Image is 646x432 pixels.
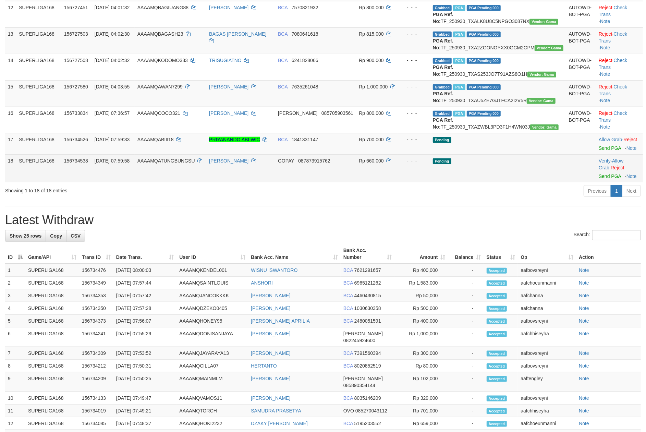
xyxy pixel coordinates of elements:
[518,360,576,372] td: aafbovsreyni
[95,5,130,10] span: [DATE] 04:01:32
[343,338,375,343] span: Copy 082245924600 to clipboard
[394,327,448,347] td: Rp 1,000,000
[394,360,448,372] td: Rp 80,000
[599,158,623,170] a: Allow Grab
[25,277,79,289] td: SUPERLIGA168
[596,1,643,27] td: · ·
[113,347,177,360] td: [DATE] 07:53:52
[535,45,563,51] span: Vendor URL: https://trx31.1velocity.biz
[518,392,576,405] td: aafbovsreyni
[622,185,641,197] a: Next
[487,331,507,337] span: Accepted
[248,244,341,264] th: Bank Acc. Name: activate to sort column ascending
[176,347,248,360] td: AAAAMQJAYARAYA13
[64,58,88,63] span: 156727508
[579,267,589,273] a: Note
[599,137,622,142] a: Allow Grab
[343,331,383,336] span: [PERSON_NAME]
[433,32,452,37] span: Grabbed
[10,233,41,239] span: Show 25 rows
[600,71,610,77] a: Note
[527,98,556,104] span: Vendor URL: https://trx31.1velocity.biz
[576,244,641,264] th: Action
[113,244,177,264] th: Date Trans.: activate to sort column ascending
[467,5,501,11] span: PGA Pending
[5,289,25,302] td: 3
[95,58,130,63] span: [DATE] 04:02:32
[354,363,381,369] span: Copy 8020852519 to clipboard
[79,392,113,405] td: 156734133
[343,376,383,381] span: [PERSON_NAME]
[626,145,637,151] a: Note
[79,347,113,360] td: 156734309
[448,244,484,264] th: Balance: activate to sort column ascending
[176,315,248,327] td: AAAAMQHONEY95
[599,84,627,96] a: Check Trans
[600,98,610,103] a: Note
[176,244,248,264] th: User ID: activate to sort column ascending
[599,110,627,123] a: Check Trans
[596,27,643,54] td: · ·
[518,347,576,360] td: aafbovsreyni
[433,117,453,130] b: PGA Ref. No:
[448,360,484,372] td: -
[176,264,248,277] td: AAAAMQKENDEL001
[16,1,61,27] td: SUPERLIGA168
[343,267,353,273] span: BCA
[401,4,427,11] div: - - -
[113,392,177,405] td: [DATE] 07:49:47
[343,395,353,401] span: BCA
[599,110,612,116] a: Reject
[209,84,248,89] a: [PERSON_NAME]
[79,264,113,277] td: 156734476
[448,372,484,392] td: -
[359,110,383,116] span: Rp 800.000
[394,392,448,405] td: Rp 329,000
[341,244,394,264] th: Bank Acc. Number: activate to sort column ascending
[251,331,290,336] a: [PERSON_NAME]
[527,72,556,77] span: Vendor URL: https://trx31.1velocity.biz
[251,376,290,381] a: [PERSON_NAME]
[79,302,113,315] td: 156734350
[16,54,61,80] td: SUPERLIGA168
[113,372,177,392] td: [DATE] 07:50:25
[292,84,318,89] span: Copy 7635261048 to clipboard
[64,31,88,37] span: 156727503
[209,58,242,63] a: TRISUGIATNO
[518,264,576,277] td: aafbovsreyni
[16,154,61,182] td: SUPERLIGA168
[579,376,589,381] a: Note
[579,331,589,336] a: Note
[25,289,79,302] td: SUPERLIGA168
[79,327,113,347] td: 156734241
[579,280,589,286] a: Note
[113,302,177,315] td: [DATE] 07:57:28
[599,145,621,151] a: Send PGA
[401,136,427,143] div: - - -
[394,289,448,302] td: Rp 50,000
[137,31,183,37] span: AAAAMQBAGASH23
[453,32,465,37] span: Marked by aafchoeunmanni
[278,158,294,164] span: GOPAY
[25,315,79,327] td: SUPERLIGA168
[251,408,301,413] a: SAMUDRA PRASETYA
[176,392,248,405] td: AAAAMQVAMOS11
[343,293,353,298] span: BCA
[278,31,288,37] span: BCA
[433,111,452,117] span: Grabbed
[5,133,16,154] td: 17
[176,277,248,289] td: AAAAMQSAINTLOUIS
[137,5,188,10] span: AAAAMQBAGIUANG88
[433,5,452,11] span: Grabbed
[176,327,248,347] td: AAAAMQDONISANJAYA
[611,165,624,170] a: Reject
[599,5,612,10] a: Reject
[278,84,288,89] span: BCA
[596,154,643,182] td: · ·
[16,27,61,54] td: SUPERLIGA168
[209,158,248,164] a: [PERSON_NAME]
[599,58,627,70] a: Check Trans
[251,305,290,311] a: [PERSON_NAME]
[292,58,318,63] span: Copy 6241828066 to clipboard
[453,58,465,64] span: Marked by aafchoeunmanni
